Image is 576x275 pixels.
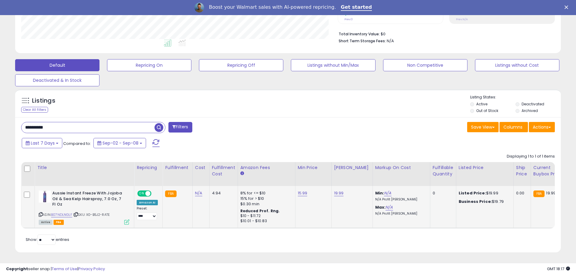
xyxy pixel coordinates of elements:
[298,190,308,196] a: 15.99
[476,101,487,107] label: Active
[459,190,509,196] div: $19.99
[151,191,160,196] span: OFF
[339,30,550,37] li: $0
[334,190,344,196] a: 19.99
[103,140,138,146] span: Sep-02 - Sep-08
[240,213,291,219] div: $10 - $11.72
[51,212,72,217] a: B07NDLNGLF
[459,199,492,204] b: Business Price:
[240,208,280,213] b: Reduced Prof. Rng.
[15,74,99,86] button: Deactivated & In Stock
[15,59,99,71] button: Default
[375,197,425,202] p: N/A Profit [PERSON_NAME]
[32,97,55,105] h5: Listings
[240,219,291,224] div: $10.01 - $10.83
[165,190,176,197] small: FBA
[433,190,451,196] div: 0
[375,165,428,171] div: Markup on Cost
[387,38,394,44] span: N/A
[240,196,291,201] div: 15% for > $10
[522,101,544,107] label: Deactivated
[334,165,370,171] div: [PERSON_NAME]
[63,141,91,146] span: Compared to:
[39,190,51,203] img: 61e0-PkDaRL._SL40_.jpg
[386,204,393,210] a: N/A
[21,107,48,113] div: Clear All Filters
[476,108,498,113] label: Out of Stock
[39,220,53,225] span: All listings currently available for purchase on Amazon
[22,138,62,148] button: Last 7 Days
[456,18,468,21] small: Prev: N/A
[137,206,158,220] div: Preset:
[291,59,375,71] button: Listings without Min/Max
[522,108,538,113] label: Archived
[240,201,291,207] div: $0.30 min
[26,237,69,242] span: Show: entries
[529,122,555,132] button: Actions
[212,165,235,177] div: Fulfillment Cost
[341,4,372,11] a: Get started
[373,162,430,186] th: The percentage added to the cost of goods (COGS) that forms the calculator for Min & Max prices.
[565,5,571,9] div: Close
[547,266,570,272] span: 2025-09-16 18:17 GMT
[137,165,160,171] div: Repricing
[507,154,555,159] div: Displaying 1 to 1 of 1 items
[459,199,509,204] div: $19.79
[240,165,293,171] div: Amazon Fees
[339,38,386,43] b: Short Term Storage Fees:
[516,165,528,177] div: Ship Price
[459,190,486,196] b: Listed Price:
[516,190,526,196] div: 0.00
[73,212,110,217] span: | SKU: X0-B5J2-RATE
[165,165,190,171] div: Fulfillment
[195,165,207,171] div: Cost
[433,165,454,177] div: Fulfillable Quantity
[375,212,425,216] p: N/A Profit [PERSON_NAME]
[240,190,291,196] div: 8% for <= $10
[39,190,129,224] div: ASIN:
[137,200,158,205] div: Amazon AI
[383,59,467,71] button: Non Competitive
[546,190,556,196] span: 19.99
[500,122,528,132] button: Columns
[195,190,202,196] a: N/A
[344,18,353,21] small: Prev: 0
[459,165,511,171] div: Listed Price
[194,3,204,12] img: Profile image for Adrian
[168,122,192,133] button: Filters
[298,165,329,171] div: Min Price
[6,266,28,272] strong: Copyright
[209,4,336,10] div: Boost your Walmart sales with AI-powered repricing.
[54,220,64,225] span: FBA
[52,266,77,272] a: Terms of Use
[467,122,499,132] button: Save View
[533,190,545,197] small: FBA
[37,165,132,171] div: Title
[212,190,233,196] div: 4.94
[107,59,191,71] button: Repricing On
[384,190,391,196] a: N/A
[93,138,146,148] button: Sep-02 - Sep-08
[375,190,384,196] b: Min:
[138,191,145,196] span: ON
[31,140,55,146] span: Last 7 Days
[78,266,105,272] a: Privacy Policy
[375,204,386,210] b: Max:
[503,124,522,130] span: Columns
[199,59,283,71] button: Repricing Off
[475,59,559,71] button: Listings without Cost
[240,171,244,176] small: Amazon Fees.
[339,31,380,37] b: Total Inventory Value:
[533,165,565,177] div: Current Buybox Price
[52,190,126,209] b: Aussie Instant Freeze With Jojoba Oil & Sea Kelp Hairspray, 7.0 Oz, 7 Fl Oz
[470,94,561,100] p: Listing States:
[6,266,105,272] div: seller snap | |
